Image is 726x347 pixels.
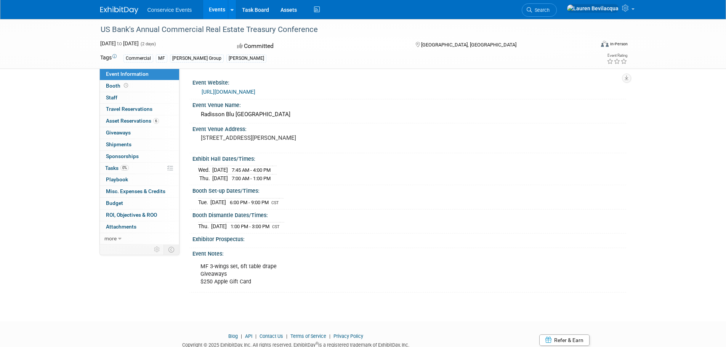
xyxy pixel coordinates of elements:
a: Terms of Service [290,333,326,339]
span: | [327,333,332,339]
div: Event Website: [192,77,626,86]
sup: ® [316,341,318,345]
a: [URL][DOMAIN_NAME] [202,89,255,95]
a: Giveaways [100,127,179,139]
div: Exhibitor Prospectus: [192,233,626,243]
span: Tasks [105,165,129,171]
a: Refer & Earn [539,334,590,346]
a: Privacy Policy [333,333,363,339]
span: 6 [153,118,159,124]
div: Event Venue Address: [192,123,626,133]
span: Booth [106,83,130,89]
span: 7:00 AM - 1:00 PM [232,176,271,181]
span: Search [532,7,550,13]
a: Misc. Expenses & Credits [100,186,179,197]
span: (2 days) [140,42,156,46]
a: Playbook [100,174,179,185]
div: Booth Set-up Dates/Times: [192,185,626,195]
td: Toggle Event Tabs [163,245,179,254]
div: US Bank's Annual Commercial Real Estate Treasury Conference [98,23,583,37]
a: Sponsorships [100,151,179,162]
span: Event Information [106,71,149,77]
span: | [239,333,244,339]
div: Event Format [550,40,628,51]
td: [DATE] [212,166,228,174]
a: Attachments [100,221,179,233]
span: Asset Reservations [106,118,159,124]
span: to [116,40,123,46]
img: Lauren Bevilacqua [567,4,619,13]
div: Booth Dismantle Dates/Times: [192,209,626,219]
div: [PERSON_NAME] Group [170,54,224,62]
div: MF 3-wings set, 6ft table drape Giveaways $250 Apple Gift Card [195,259,542,289]
a: Tasks0% [100,163,179,174]
span: [GEOGRAPHIC_DATA], [GEOGRAPHIC_DATA] [421,42,516,48]
td: Wed. [198,166,212,174]
td: [DATE] [210,198,226,206]
span: CST [271,200,279,205]
span: Shipments [106,141,131,147]
a: Travel Reservations [100,104,179,115]
a: Blog [228,333,238,339]
a: more [100,233,179,245]
span: Giveaways [106,130,131,136]
span: Travel Reservations [106,106,152,112]
span: Conservice Events [147,7,192,13]
span: Staff [106,94,117,101]
div: Radisson Blu [GEOGRAPHIC_DATA] [198,109,620,120]
span: 0% [120,165,129,171]
span: Playbook [106,176,128,182]
a: Staff [100,92,179,104]
span: 1:00 PM - 3:00 PM [231,224,269,229]
span: Booth not reserved yet [122,83,130,88]
div: Event Rating [607,54,627,58]
div: Event Venue Name: [192,99,626,109]
td: Thu. [198,174,212,182]
span: more [104,235,117,241]
td: Tue. [198,198,210,206]
span: Budget [106,200,123,206]
td: [DATE] [212,174,228,182]
span: [DATE] [DATE] [100,40,139,46]
a: ROI, Objectives & ROO [100,209,179,221]
td: Personalize Event Tab Strip [151,245,164,254]
img: Format-Inperson.png [601,41,609,47]
a: Search [522,3,557,17]
span: 6:00 PM - 9:00 PM [230,200,269,205]
div: Exhibit Hall Dates/Times: [192,153,626,163]
a: Event Information [100,69,179,80]
div: [PERSON_NAME] [226,54,266,62]
span: ROI, Objectives & ROO [106,212,157,218]
span: | [284,333,289,339]
td: [DATE] [211,222,227,230]
td: Thu. [198,222,211,230]
span: | [253,333,258,339]
a: Asset Reservations6 [100,115,179,127]
img: ExhibitDay [100,6,138,14]
div: MF [156,54,167,62]
div: In-Person [610,41,628,47]
div: Event Notes: [192,248,626,257]
span: Misc. Expenses & Credits [106,188,165,194]
div: Committed [235,40,403,53]
div: Commercial [123,54,153,62]
td: Tags [100,54,117,62]
a: Contact Us [260,333,283,339]
pre: [STREET_ADDRESS][PERSON_NAME] [201,134,365,141]
a: API [245,333,252,339]
a: Shipments [100,139,179,150]
a: Budget [100,198,179,209]
span: 7:45 AM - 4:00 PM [232,167,271,173]
span: CST [272,224,280,229]
span: Attachments [106,224,136,230]
a: Booth [100,80,179,92]
span: Sponsorships [106,153,139,159]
